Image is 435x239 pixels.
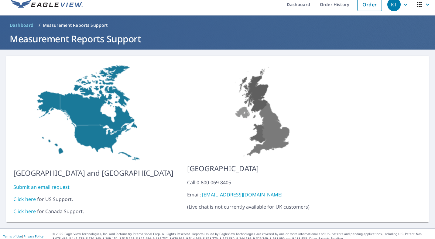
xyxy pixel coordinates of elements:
[13,63,173,163] img: US-MAP
[13,196,173,203] div: for US Support.
[43,22,108,28] p: Measurement Reports Support
[10,22,34,28] span: Dashboard
[13,196,36,203] a: Click here
[3,234,43,238] p: |
[13,168,173,178] p: [GEOGRAPHIC_DATA] and [GEOGRAPHIC_DATA]
[187,179,340,210] p: ( Live chat is not currently available for UK customers )
[187,163,340,174] p: [GEOGRAPHIC_DATA]
[7,20,428,30] nav: breadcrumb
[13,208,36,215] a: Click here
[3,234,22,238] a: Terms of Use
[13,208,173,215] div: for Canada Support.
[202,191,283,198] a: [EMAIL_ADDRESS][DOMAIN_NAME]
[7,20,36,30] a: Dashboard
[187,179,340,186] div: Call: 0-800-069-8405
[39,22,40,29] li: /
[187,63,340,158] img: US-MAP
[7,33,428,45] h1: Measurement Reports Support
[13,184,70,190] a: Submit an email request
[187,191,340,198] div: Email:
[24,234,43,238] a: Privacy Policy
